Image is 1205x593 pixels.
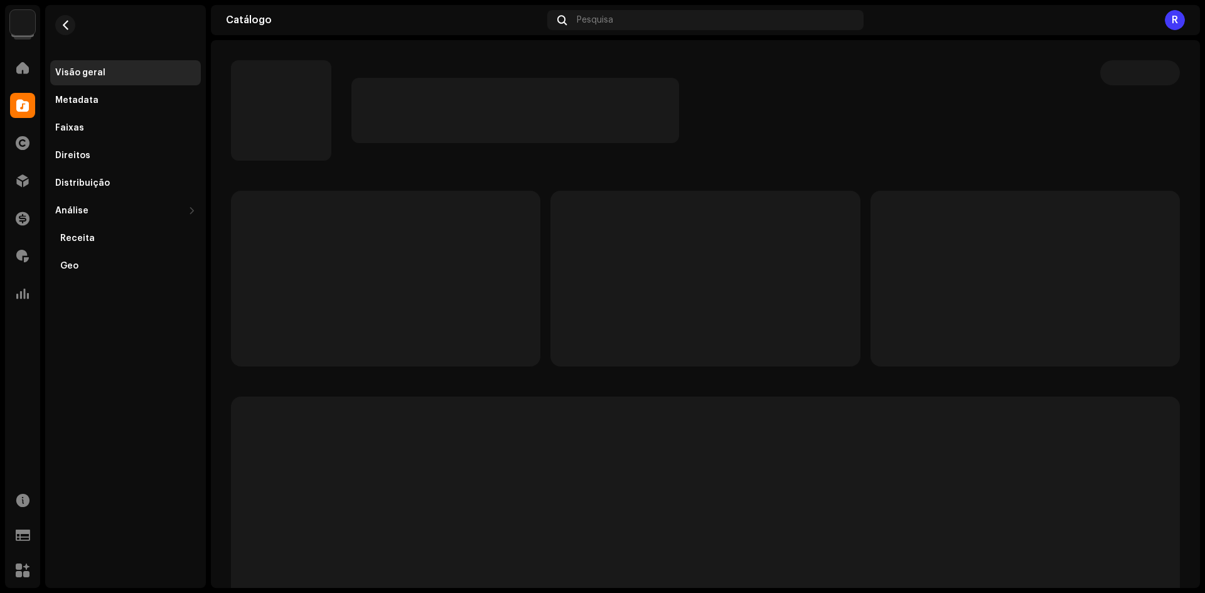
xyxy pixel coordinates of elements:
div: Distribuição [55,178,110,188]
re-m-nav-item: Geo [50,254,201,279]
div: Receita [60,233,95,243]
re-m-nav-item: Visão geral [50,60,201,85]
span: Pesquisa [577,15,613,25]
div: Metadata [55,95,99,105]
div: R [1165,10,1185,30]
re-m-nav-item: Receita [50,226,201,251]
div: Visão geral [55,68,105,78]
re-m-nav-item: Distribuição [50,171,201,196]
re-m-nav-item: Faixas [50,115,201,141]
re-m-nav-dropdown: Análise [50,198,201,279]
div: Faixas [55,123,84,133]
img: 70c0b94c-19e5-4c8c-a028-e13e35533bab [10,10,35,35]
re-m-nav-item: Metadata [50,88,201,113]
div: Direitos [55,151,90,161]
re-m-nav-item: Direitos [50,143,201,168]
div: Geo [60,261,78,271]
div: Análise [55,206,88,216]
div: Catálogo [226,15,542,25]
